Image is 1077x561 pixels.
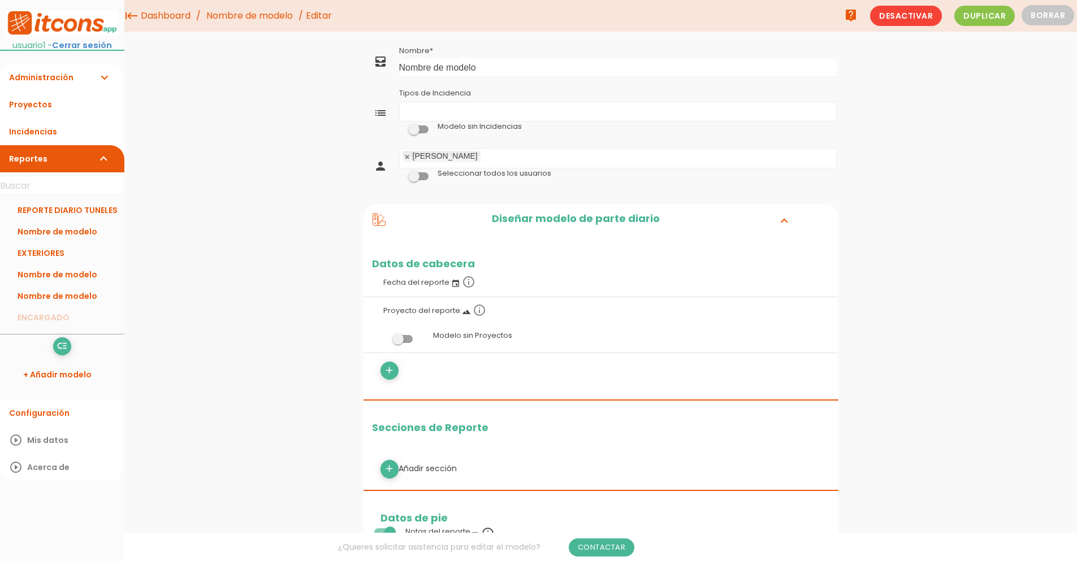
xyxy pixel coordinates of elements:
i: live_help [844,4,858,27]
label: Nombre [399,46,433,56]
img: itcons-logo [6,10,119,36]
i: add [384,362,395,380]
i: info_outline [481,527,495,540]
a: Contactar [569,538,635,556]
div: ¿Quieres solicitar asistencia para editar el modelo? [124,533,848,561]
label: Proyecto del reporte: [372,297,830,322]
i: play_circle_outline [9,454,23,481]
i: list [374,106,387,120]
div: Añadir sección [372,460,830,478]
i: expand_more [775,213,793,228]
i: info_outline [462,275,475,289]
i: person [374,159,387,173]
i: add [384,460,395,478]
i: info_outline [473,303,486,317]
a: add [380,460,399,478]
div: [PERSON_NAME] [413,153,478,160]
label: Modelo sin Incidencias [438,121,522,132]
a: live_help [840,4,862,27]
label: Modelo sin Proyectos [372,325,830,346]
a: low_priority [53,337,71,355]
i: expand_more [97,145,111,172]
span: Desactivar [870,6,942,26]
a: add [380,362,399,380]
label: Tipos de Incidencia [399,88,471,98]
i: landscape [462,307,471,316]
i: play_circle_outline [9,427,23,454]
i: event [451,279,460,288]
i: subject [470,530,479,540]
label: Fecha del reporte: [372,269,830,294]
h2: Diseñar modelo de parte diario [386,213,766,228]
i: expand_more [97,64,111,91]
i: low_priority [57,337,67,355]
h2: Secciones de Reporte [372,422,830,433]
a: + Añadir modelo [6,361,119,388]
a: Cerrar sesión [52,40,112,51]
span: Editar [306,9,332,22]
button: Borrar [1022,5,1074,25]
h2: Datos de pie [372,512,830,524]
label: Notas del reporte [405,527,495,536]
h2: Datos de cabecera [364,258,838,269]
span: Duplicar [954,6,1015,26]
i: all_inbox [374,55,387,68]
label: Seleccionar todos los usuarios [438,168,551,179]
